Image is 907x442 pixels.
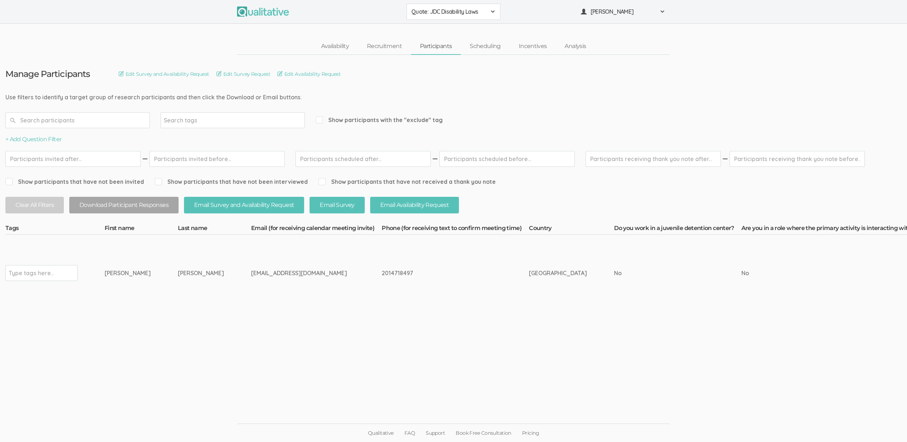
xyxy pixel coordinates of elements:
[316,116,443,124] span: Show participants with the "exclude" tag
[614,224,741,234] th: Do you work in a juvenile detention center?
[556,39,595,54] a: Analysis
[510,39,556,54] a: Incentives
[358,39,411,54] a: Recruitment
[105,269,151,277] div: [PERSON_NAME]
[399,424,420,442] a: FAQ
[69,197,179,214] button: Download Participant Responses
[614,269,714,277] div: No
[251,269,355,277] div: [EMAIL_ADDRESS][DOMAIN_NAME]
[586,151,721,167] input: Participants receiving thank you note after...
[729,151,865,167] input: Participants receiving thank you note before...
[5,135,62,144] button: + Add Question Filter
[871,407,907,442] iframe: Chat Widget
[5,224,105,234] th: Tags
[5,151,141,167] input: Participants invited after...
[431,151,439,167] img: dash.svg
[178,269,224,277] div: [PERSON_NAME]
[517,424,544,442] a: Pricing
[184,197,304,214] button: Email Survey and Availability Request
[5,178,144,186] span: Show participants that have not been invited
[591,8,656,16] span: [PERSON_NAME]
[277,70,341,78] a: Edit Availability Request
[529,224,614,234] th: Country
[295,151,431,167] input: Participants scheduled after...
[105,224,178,234] th: First name
[529,269,587,277] div: [GEOGRAPHIC_DATA]
[251,224,382,234] th: Email (for receiving calendar meeting invite)
[5,69,90,79] h3: Manage Participants
[741,269,895,277] div: No
[141,151,149,167] img: dash.svg
[312,39,358,54] a: Availability
[216,70,270,78] a: Edit Survey Request
[164,116,209,125] input: Search tags
[237,6,289,17] img: Qualitative
[370,197,459,214] button: Email Availability Request
[382,269,502,277] div: 2014718497
[310,197,364,214] button: Email Survey
[411,39,461,54] a: Participants
[450,424,517,442] a: Book Free Consultation
[461,39,510,54] a: Scheduling
[722,151,729,167] img: dash.svg
[5,112,150,128] input: Search participants
[363,424,399,442] a: Qualitative
[9,268,54,278] input: Type tags here...
[149,151,285,167] input: Participants invited before...
[439,151,575,167] input: Participants scheduled before...
[178,224,251,234] th: Last name
[155,178,308,186] span: Show participants that have not been interviewed
[5,197,64,214] button: Clear All Filters
[382,224,529,234] th: Phone (for receiving text to confirm meeting time)
[411,8,486,16] span: Quote: JDC Disability Laws
[420,424,450,442] a: Support
[319,178,496,186] span: Show participants that have not received a thank you note
[119,70,209,78] a: Edit Survey and Availability Request
[576,4,670,20] button: [PERSON_NAME]
[407,4,500,20] button: Quote: JDC Disability Laws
